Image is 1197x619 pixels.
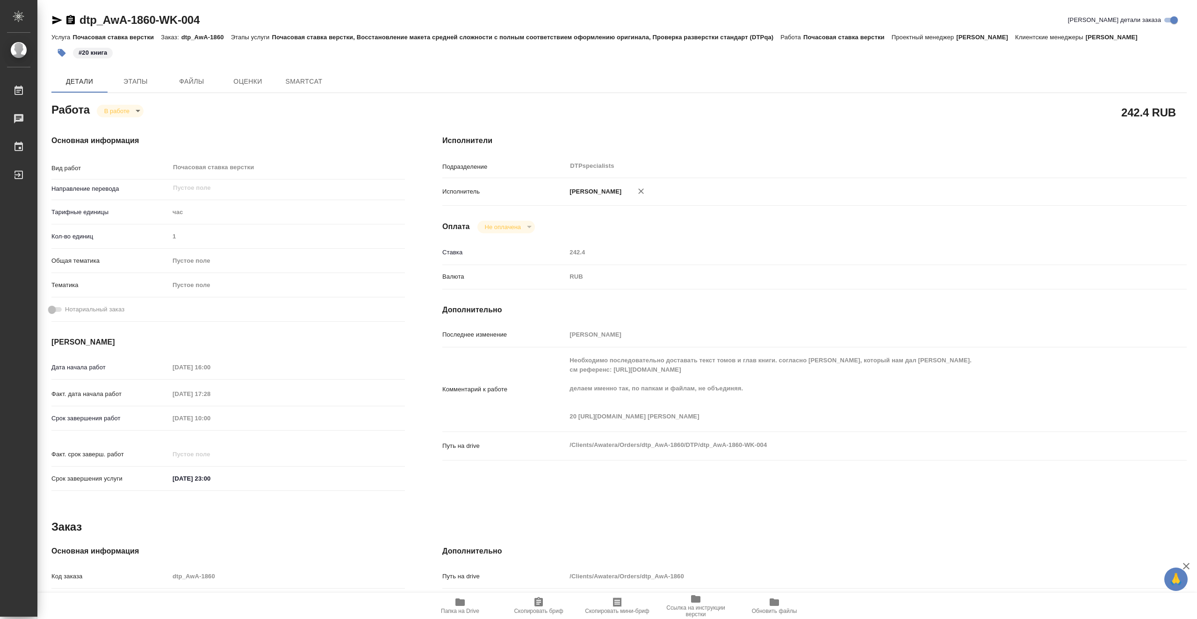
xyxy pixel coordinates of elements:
[482,223,524,231] button: Не оплачена
[566,269,1125,285] div: RUB
[51,363,169,372] p: Дата начала работ
[752,608,797,614] span: Обновить файлы
[51,208,169,217] p: Тарифные единицы
[169,447,251,461] input: Пустое поле
[803,34,892,41] p: Почасовая ставка верстки
[51,43,72,63] button: Добавить тэг
[442,304,1187,316] h4: Дополнительно
[442,162,566,172] p: Подразделение
[51,256,169,266] p: Общая тематика
[442,135,1187,146] h4: Исполнители
[780,34,803,41] p: Работа
[65,305,124,314] span: Нотариальный заказ
[169,204,405,220] div: час
[578,593,656,619] button: Скопировать мини-бриф
[169,277,405,293] div: Пустое поле
[514,608,563,614] span: Скопировать бриф
[1068,15,1161,25] span: [PERSON_NAME] детали заказа
[169,360,251,374] input: Пустое поле
[51,572,169,581] p: Код заказа
[662,605,729,618] span: Ссылка на инструкции верстки
[566,353,1125,425] textarea: Необходимо последовательно доставать текст томов и глав книги. согласно [PERSON_NAME], который на...
[51,519,82,534] h2: Заказ
[169,569,405,583] input: Пустое поле
[173,281,394,290] div: Пустое поле
[956,34,1015,41] p: [PERSON_NAME]
[169,76,214,87] span: Файлы
[442,572,566,581] p: Путь на drive
[225,76,270,87] span: Оценки
[735,593,814,619] button: Обновить файлы
[1121,104,1176,120] h2: 242.4 RUB
[892,34,956,41] p: Проектный менеджер
[51,474,169,483] p: Срок завершения услуги
[51,14,63,26] button: Скопировать ссылку для ЯМессенджера
[51,450,169,459] p: Факт. срок заверш. работ
[51,389,169,399] p: Факт. дата начала работ
[631,181,651,202] button: Удалить исполнителя
[442,385,566,394] p: Комментарий к работе
[477,221,535,233] div: В работе
[169,472,251,485] input: ✎ Введи что-нибудь
[566,245,1125,259] input: Пустое поле
[79,14,200,26] a: dtp_AwA-1860-WK-004
[656,593,735,619] button: Ссылка на инструкции верстки
[51,135,405,146] h4: Основная информация
[1168,569,1184,589] span: 🙏
[421,593,499,619] button: Папка на Drive
[169,411,251,425] input: Пустое поле
[65,14,76,26] button: Скопировать ссылку
[169,387,251,401] input: Пустое поле
[585,608,649,614] span: Скопировать мини-бриф
[51,414,169,423] p: Срок завершения работ
[169,230,405,243] input: Пустое поле
[72,48,114,56] span: 20 книга
[181,34,231,41] p: dtp_AwA-1860
[169,253,405,269] div: Пустое поле
[566,437,1125,453] textarea: /Clients/Awatera/Orders/dtp_AwA-1860/DTP/dtp_AwA-1860-WK-004
[161,34,181,41] p: Заказ:
[442,187,566,196] p: Исполнитель
[51,546,405,557] h4: Основная информация
[1164,568,1188,591] button: 🙏
[51,184,169,194] p: Направление перевода
[566,187,621,196] p: [PERSON_NAME]
[51,337,405,348] h4: [PERSON_NAME]
[231,34,272,41] p: Этапы услуги
[51,34,72,41] p: Услуга
[566,328,1125,341] input: Пустое поле
[172,182,383,194] input: Пустое поле
[173,256,394,266] div: Пустое поле
[51,164,169,173] p: Вид работ
[566,569,1125,583] input: Пустое поле
[442,546,1187,557] h4: Дополнительно
[272,34,780,41] p: Почасовая ставка верстки, Восстановление макета средней сложности с полным соответствием оформлен...
[1015,34,1086,41] p: Клиентские менеджеры
[79,48,107,58] p: #20 книга
[281,76,326,87] span: SmartCat
[57,76,102,87] span: Детали
[51,281,169,290] p: Тематика
[442,272,566,281] p: Валюта
[442,441,566,451] p: Путь на drive
[442,248,566,257] p: Ставка
[1086,34,1145,41] p: [PERSON_NAME]
[442,221,470,232] h4: Оплата
[72,34,161,41] p: Почасовая ставка верстки
[441,608,479,614] span: Папка на Drive
[113,76,158,87] span: Этапы
[499,593,578,619] button: Скопировать бриф
[101,107,132,115] button: В работе
[442,330,566,339] p: Последнее изменение
[51,101,90,117] h2: Работа
[51,232,169,241] p: Кол-во единиц
[97,105,144,117] div: В работе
